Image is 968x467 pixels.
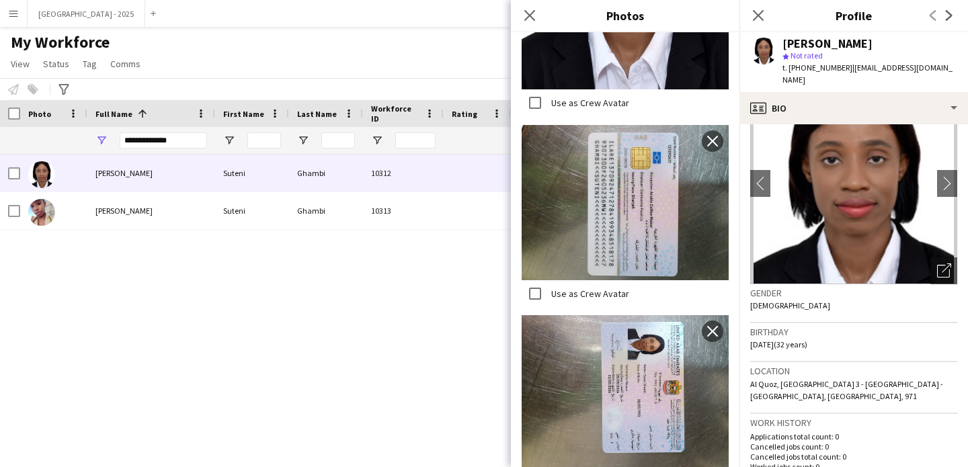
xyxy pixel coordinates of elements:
[739,7,968,24] h3: Profile
[321,132,355,148] input: Last Name Filter Input
[105,55,146,73] a: Comms
[750,83,957,284] img: Crew avatar or photo
[77,55,102,73] a: Tag
[750,452,957,462] p: Cancelled jobs total count: 0
[930,257,957,284] div: Open photos pop-in
[750,365,957,377] h3: Location
[750,339,807,349] span: [DATE] (32 years)
[289,155,363,192] div: Ghambi
[782,62,852,73] span: t. [PHONE_NUMBER]
[95,134,108,146] button: Open Filter Menu
[120,132,207,148] input: Full Name Filter Input
[549,97,629,109] label: Use as Crew Avatar
[83,58,97,70] span: Tag
[56,81,72,97] app-action-btn: Advanced filters
[223,134,235,146] button: Open Filter Menu
[522,125,729,280] img: Crew photo 854684
[223,109,264,119] span: First Name
[511,7,739,24] h3: Photos
[782,38,873,50] div: [PERSON_NAME]
[247,132,281,148] input: First Name Filter Input
[395,132,436,148] input: Workforce ID Filter Input
[28,109,51,119] span: Photo
[371,103,419,124] span: Workforce ID
[739,92,968,124] div: Bio
[782,62,953,85] span: | [EMAIL_ADDRESS][DOMAIN_NAME]
[95,206,153,216] span: [PERSON_NAME]
[11,32,110,52] span: My Workforce
[791,50,823,60] span: Not rated
[371,134,383,146] button: Open Filter Menu
[750,326,957,338] h3: Birthday
[297,134,309,146] button: Open Filter Menu
[289,192,363,229] div: Ghambi
[215,155,289,192] div: Suteni
[110,58,140,70] span: Comms
[750,379,943,401] span: Al Quoz, [GEOGRAPHIC_DATA] 3 - [GEOGRAPHIC_DATA] - [GEOGRAPHIC_DATA], [GEOGRAPHIC_DATA], 971
[750,441,957,452] p: Cancelled jobs count: 0
[215,192,289,229] div: Suteni
[28,161,55,188] img: Suteni Ghambi
[363,155,444,192] div: 10312
[750,417,957,429] h3: Work history
[5,55,35,73] a: View
[750,431,957,441] p: Applications total count: 0
[750,300,830,310] span: [DEMOGRAPHIC_DATA]
[38,55,75,73] a: Status
[28,199,55,226] img: Suteni Ghambi
[95,168,153,178] span: [PERSON_NAME]
[297,109,337,119] span: Last Name
[11,58,30,70] span: View
[95,109,132,119] span: Full Name
[363,192,444,229] div: 10313
[549,287,629,299] label: Use as Crew Avatar
[43,58,69,70] span: Status
[452,109,477,119] span: Rating
[28,1,145,27] button: [GEOGRAPHIC_DATA] - 2025
[750,287,957,299] h3: Gender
